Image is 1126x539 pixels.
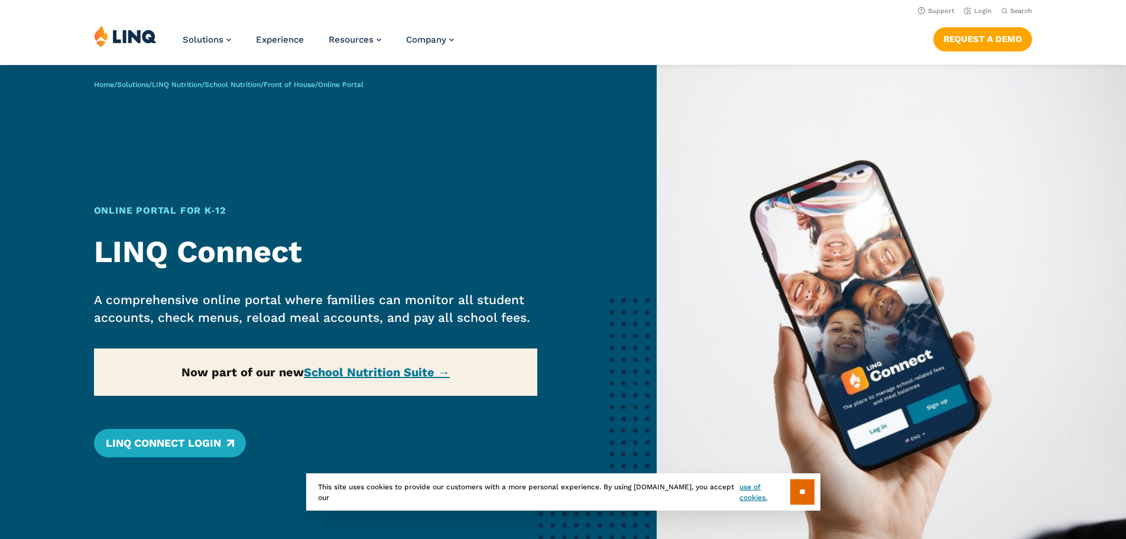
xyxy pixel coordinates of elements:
a: Solutions [117,80,149,89]
a: Resources [329,34,381,45]
strong: Now part of our new [181,365,450,379]
nav: Button Navigation [933,25,1032,51]
a: Login [964,7,992,15]
a: Solutions [183,34,231,45]
span: Resources [329,34,374,45]
a: Experience [256,34,304,45]
span: Company [406,34,446,45]
a: LINQ Connect Login [94,429,246,457]
a: Front of House [264,80,315,89]
img: LINQ | K‑12 Software [94,25,157,47]
h1: Online Portal for K‑12 [94,204,538,218]
button: Open Search Bar [1001,7,1032,15]
a: School Nutrition Suite → [304,365,450,379]
strong: LINQ Connect [94,234,302,270]
span: Solutions [183,34,223,45]
a: Home [94,80,114,89]
span: Online Portal [318,80,364,89]
div: This site uses cookies to provide our customers with a more personal experience. By using [DOMAIN... [306,473,820,511]
span: / / / / / [94,80,364,89]
a: Request a Demo [933,27,1032,51]
a: use of cookies. [739,482,790,503]
p: A comprehensive online portal where families can monitor all student accounts, check menus, reloa... [94,291,538,327]
nav: Primary Navigation [183,25,454,64]
a: School Nutrition [205,80,261,89]
span: Search [1010,7,1032,15]
a: Support [918,7,955,15]
a: Company [406,34,454,45]
a: LINQ Nutrition [152,80,202,89]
